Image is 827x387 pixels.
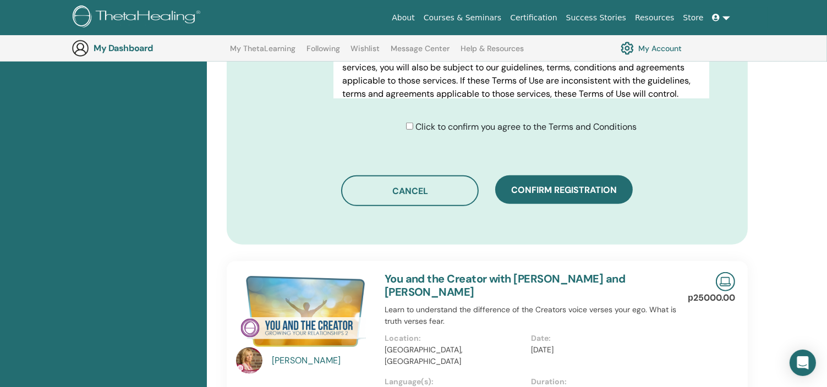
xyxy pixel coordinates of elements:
[385,304,678,327] p: Learn to understand the difference of the Creators voice verses your ego. What is truth verses fear.
[236,272,371,350] img: You and the Creator
[391,44,450,62] a: Message Center
[385,272,626,299] a: You and the Creator with [PERSON_NAME] and [PERSON_NAME]
[495,175,633,204] button: Confirm registration
[531,344,671,356] p: [DATE]
[419,8,506,28] a: Courses & Seminars
[531,333,671,344] p: Date:
[679,8,708,28] a: Store
[461,44,524,62] a: Help & Resources
[351,44,380,62] a: Wishlist
[341,175,479,206] button: Cancel
[506,8,561,28] a: Certification
[385,333,525,344] p: Location:
[94,43,204,53] h3: My Dashboard
[415,121,637,132] span: Click to confirm you agree to the Terms and Conditions
[385,344,525,367] p: [GEOGRAPHIC_DATA], [GEOGRAPHIC_DATA]
[790,350,816,376] div: Open Intercom Messenger
[387,8,419,28] a: About
[306,44,340,62] a: Following
[688,291,735,305] p: р25000.00
[73,5,204,30] img: logo.png
[72,40,89,57] img: generic-user-icon.jpg
[631,8,679,28] a: Resources
[562,8,631,28] a: Success Stories
[392,185,428,197] span: Cancel
[236,347,262,374] img: default.jpg
[272,354,374,367] a: [PERSON_NAME]
[621,39,634,58] img: cog.svg
[511,184,617,196] span: Confirm registration
[621,39,682,58] a: My Account
[716,272,735,291] img: Live Online Seminar
[230,44,295,62] a: My ThetaLearning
